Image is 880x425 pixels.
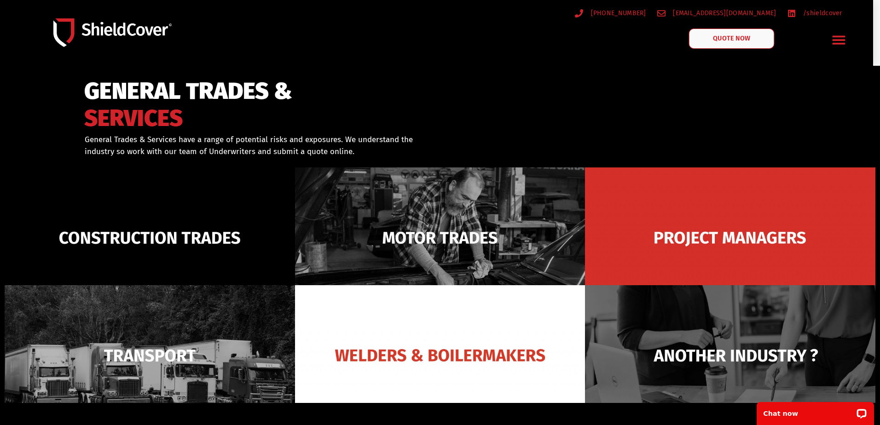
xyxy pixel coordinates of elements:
span: [EMAIL_ADDRESS][DOMAIN_NAME] [671,7,776,19]
a: QUOTE NOW [689,29,775,49]
div: Menu Toggle [828,29,850,51]
a: [PHONE_NUMBER] [575,7,646,19]
iframe: LiveChat chat widget [751,396,880,425]
span: [PHONE_NUMBER] [589,7,646,19]
a: [EMAIL_ADDRESS][DOMAIN_NAME] [657,7,776,19]
p: General Trades & Services have a range of potential risks and exposures. We understand the indust... [85,134,428,157]
span: GENERAL TRADES & [84,82,292,101]
img: Shield-Cover-Underwriting-Australia-logo-full [53,18,172,47]
span: /shieldcover [801,7,842,19]
a: /shieldcover [787,7,842,19]
span: QUOTE NOW [713,35,750,42]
